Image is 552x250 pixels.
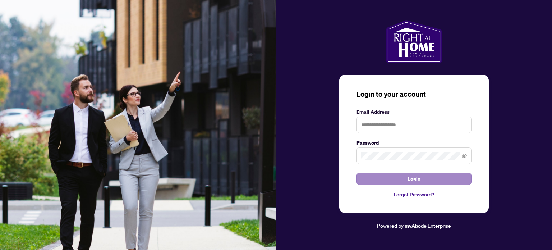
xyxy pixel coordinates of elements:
span: eye-invisible [462,153,467,158]
a: myAbode [405,222,427,230]
button: Login [356,173,471,185]
img: ma-logo [386,20,442,63]
label: Email Address [356,108,471,116]
span: Login [408,173,420,185]
h3: Login to your account [356,89,471,99]
span: Enterprise [428,222,451,229]
a: Forgot Password? [356,191,471,199]
label: Password [356,139,471,147]
span: Powered by [377,222,404,229]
